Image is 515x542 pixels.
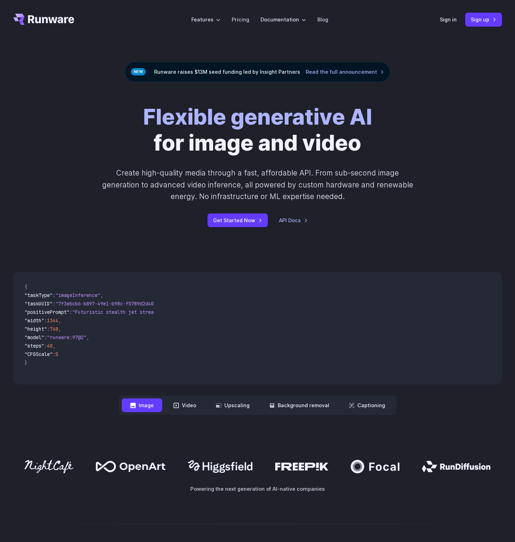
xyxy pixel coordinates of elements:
[53,300,55,307] span: :
[306,68,384,76] a: Read the full announcement
[72,309,328,315] span: "Futuristic stealth jet streaking through a neon-lit cityscape with glowing purple exhaust"
[44,334,47,341] span: :
[25,351,53,357] span: "CFGScale"
[53,343,55,349] span: ,
[55,300,162,307] span: "7f3ebcb6-b897-49e1-b98c-f5789d2d40d7"
[440,15,457,24] a: Sign in
[25,284,27,290] span: {
[261,398,338,412] button: Background removal
[143,104,372,130] strong: Flexible generative AI
[47,343,53,349] span: 40
[101,167,414,202] p: Create high-quality media through a fast, affordable API. From sub-second image generation to adv...
[25,300,53,307] span: "taskUUID"
[165,398,205,412] button: Video
[25,326,47,332] span: "height"
[143,104,372,156] h1: for image and video
[122,398,162,412] button: Image
[465,13,502,26] a: Sign up
[86,334,89,341] span: ,
[341,398,394,412] button: Captioning
[70,309,72,315] span: :
[317,15,328,24] a: Blog
[55,351,58,357] span: 5
[55,292,100,298] span: "imageInference"
[13,485,502,493] p: Powering the next generation of AI-native companies
[53,292,55,298] span: :
[53,351,55,357] span: :
[25,334,44,341] span: "model"
[25,359,27,366] span: }
[25,317,44,324] span: "width"
[260,15,306,24] label: Documentation
[13,14,74,25] a: Go to /
[279,216,308,224] a: API Docs
[25,292,53,298] span: "taskType"
[191,15,220,24] label: Features
[100,292,103,298] span: ,
[58,317,61,324] span: ,
[58,326,61,332] span: ,
[44,343,47,349] span: :
[25,343,44,349] span: "steps"
[125,62,390,82] div: Runware raises $13M seed funding led by Insight Partners
[25,309,70,315] span: "positivePrompt"
[47,334,86,341] span: "runware:97@2"
[47,326,50,332] span: :
[207,213,268,227] a: Get Started Now
[50,326,58,332] span: 768
[207,398,258,412] button: Upscaling
[44,317,47,324] span: :
[47,317,58,324] span: 1344
[232,15,249,24] a: Pricing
